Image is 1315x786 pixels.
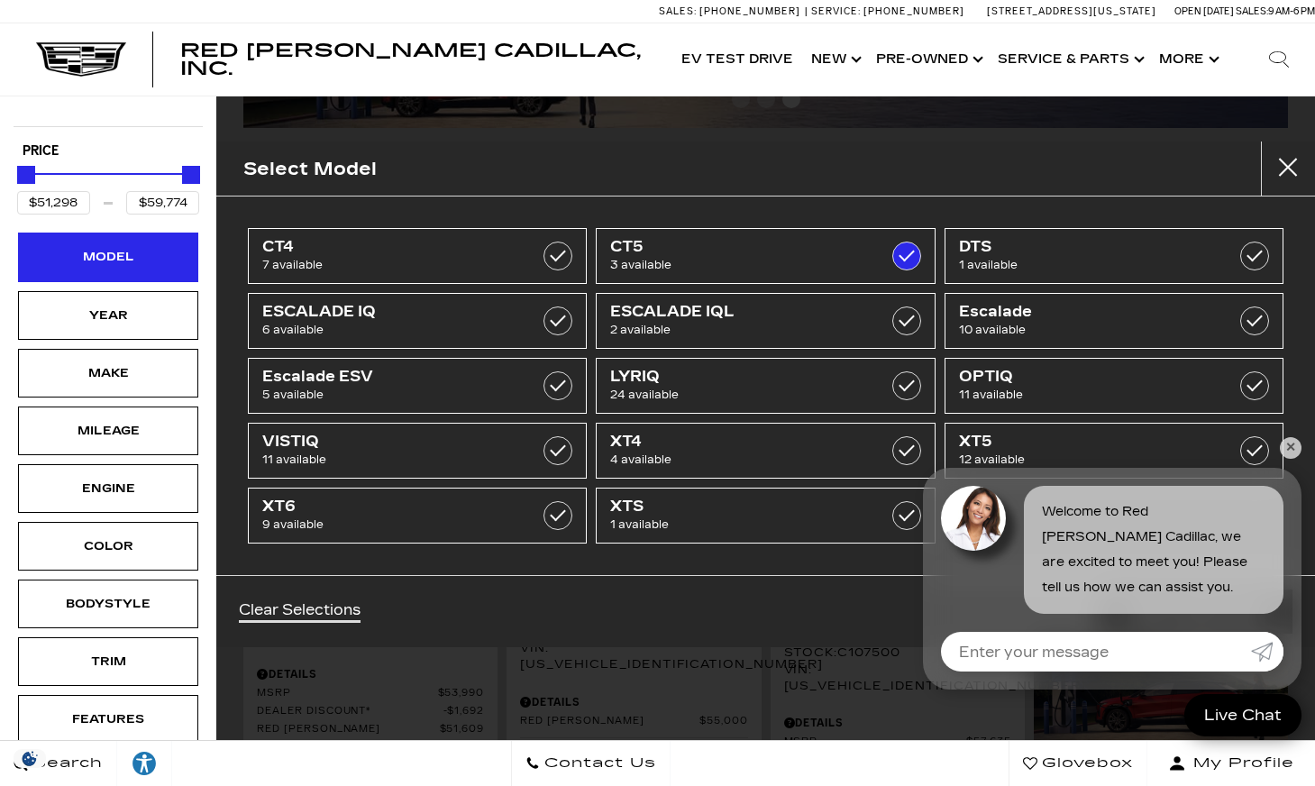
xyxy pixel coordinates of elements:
a: Service & Parts [989,23,1150,96]
a: XT512 available [945,423,1283,479]
span: CT4 [262,238,526,256]
span: 2 available [610,321,874,339]
div: Maximum Price [182,166,200,184]
a: ESCALADE IQ6 available [248,293,587,349]
span: ESCALADE IQL [610,303,874,321]
a: Submit [1251,632,1283,672]
span: XT5 [959,433,1223,451]
a: Clear Selections [239,601,361,623]
span: 11 available [959,386,1223,404]
span: Search [28,751,103,776]
a: LYRIQ24 available [596,358,935,414]
span: Open [DATE] [1174,5,1234,17]
span: 4 available [610,451,874,469]
a: Escalade10 available [945,293,1283,349]
div: Year [63,306,153,325]
div: Engine [63,479,153,498]
a: Escalade ESV5 available [248,358,587,414]
a: XT69 available [248,488,587,544]
a: ESCALADE IQL2 available [596,293,935,349]
span: ESCALADE IQ [262,303,526,321]
span: XT6 [262,498,526,516]
div: BodystyleBodystyle [18,580,198,628]
span: 24 available [610,386,874,404]
img: Opt-Out Icon [9,749,50,768]
span: DTS [959,238,1223,256]
div: Search [1243,23,1315,96]
div: Model [63,247,153,267]
span: LYRIQ [610,368,874,386]
div: TrimTrim [18,637,198,686]
span: Escalade ESV [262,368,526,386]
a: Explore your accessibility options [117,741,172,786]
span: Live Chat [1195,705,1291,726]
span: 9 AM-6 PM [1268,5,1315,17]
span: XTS [610,498,874,516]
div: Welcome to Red [PERSON_NAME] Cadillac, we are excited to meet you! Please tell us how we can assi... [1024,486,1283,614]
span: 5 available [262,386,526,404]
span: Service: [811,5,861,17]
span: 7 available [262,256,526,274]
div: ModelModel [18,233,198,281]
div: Explore your accessibility options [117,750,171,777]
a: OPTIQ11 available [945,358,1283,414]
span: VISTIQ [262,433,526,451]
div: Mileage [63,421,153,441]
img: Agent profile photo [941,486,1006,551]
a: Contact Us [511,741,671,786]
div: Make [63,363,153,383]
button: close [1261,142,1315,196]
a: Live Chat [1184,694,1301,736]
a: Red [PERSON_NAME] Cadillac, Inc. [180,41,654,78]
a: XTS1 available [596,488,935,544]
input: Maximum [126,191,199,215]
span: XT4 [610,433,874,451]
div: Features [63,709,153,729]
a: Service: [PHONE_NUMBER] [805,6,969,16]
a: Sales: [PHONE_NUMBER] [659,6,805,16]
div: YearYear [18,291,198,340]
a: New [802,23,867,96]
span: My Profile [1186,751,1294,776]
span: [PHONE_NUMBER] [863,5,964,17]
div: Trim [63,652,153,672]
section: Click to Open Cookie Consent Modal [9,749,50,768]
div: Price [17,160,199,215]
span: 1 available [610,516,874,534]
a: [STREET_ADDRESS][US_STATE] [987,5,1156,17]
a: Pre-Owned [867,23,989,96]
span: 9 available [262,516,526,534]
input: Minimum [17,191,90,215]
span: 10 available [959,321,1223,339]
span: 11 available [262,451,526,469]
a: VISTIQ11 available [248,423,587,479]
span: 12 available [959,451,1223,469]
div: MakeMake [18,349,198,398]
a: XT44 available [596,423,935,479]
span: Sales: [659,5,697,17]
span: 3 available [610,256,874,274]
div: EngineEngine [18,464,198,513]
input: Enter your message [941,632,1251,672]
div: Color [63,536,153,556]
div: FeaturesFeatures [18,695,198,744]
span: CT5 [610,238,874,256]
div: Minimum Price [17,166,35,184]
h5: Price [23,143,194,160]
a: CT53 available [596,228,935,284]
img: Cadillac Dark Logo with Cadillac White Text [36,42,126,77]
a: Glovebox [1009,741,1147,786]
span: Sales: [1236,5,1268,17]
span: 1 available [959,256,1223,274]
a: CT47 available [248,228,587,284]
span: Escalade [959,303,1223,321]
button: More [1150,23,1225,96]
a: EV Test Drive [672,23,802,96]
span: Contact Us [540,751,656,776]
h2: Select Model [243,154,377,184]
span: Red [PERSON_NAME] Cadillac, Inc. [180,40,641,79]
span: OPTIQ [959,368,1223,386]
span: Glovebox [1037,751,1133,776]
span: 6 available [262,321,526,339]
